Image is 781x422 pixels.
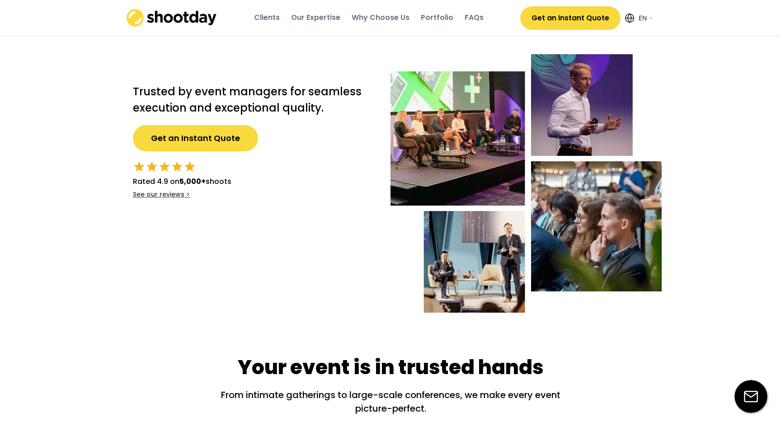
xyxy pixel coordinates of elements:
h2: Trusted by event managers for seamless execution and exceptional quality. [133,84,372,116]
button: star [133,160,146,173]
img: Icon%20feather-globe%20%281%29.svg [625,14,634,23]
img: email-icon%20%281%29.svg [734,380,767,413]
img: Event-hero-intl%402x.webp [390,54,662,313]
button: star [183,160,196,173]
div: See our reviews > [133,190,190,199]
strong: 5,000+ [179,176,206,187]
button: star [146,160,158,173]
div: Why Choose Us [352,13,409,23]
div: Our Expertise [291,13,340,23]
button: Get an Instant Quote [520,6,621,30]
div: FAQs [465,13,484,23]
div: Your event is in trusted hands [238,353,544,381]
img: shootday_logo.png [127,9,217,27]
div: From intimate gatherings to large-scale conferences, we make every event picture-perfect. [210,388,571,415]
div: Rated 4.9 on shoots [133,176,231,187]
button: star [158,160,171,173]
button: Get an Instant Quote [133,125,258,151]
button: star [171,160,183,173]
div: Clients [254,13,280,23]
div: Portfolio [421,13,453,23]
